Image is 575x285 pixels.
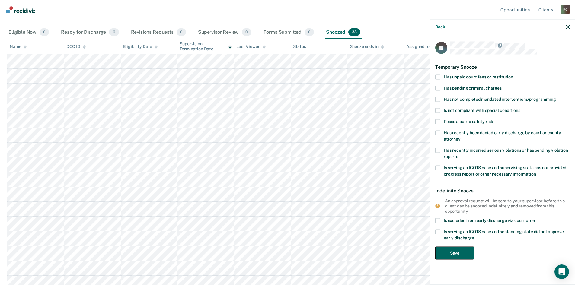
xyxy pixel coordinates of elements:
[177,28,186,36] span: 0
[444,147,568,159] span: Has recently incurred serious violations or has pending violation reports
[350,44,384,49] div: Snooze ends in
[444,97,556,101] span: Has not completed mandated interventions/programming
[444,218,536,223] span: Is excluded from early discharge via court order
[445,198,565,213] div: An approval request will be sent to your supervisor before this client can be snoozed indefinitel...
[305,28,314,36] span: 0
[444,165,566,176] span: Is serving an ICOTS case and supervising state has not provided progress report or other necessar...
[109,28,119,36] span: 6
[40,28,49,36] span: 0
[348,28,360,36] span: 38
[444,229,564,240] span: Is serving an ICOTS case and sentencing state did not approve early discharge
[66,44,86,49] div: DOC ID
[444,130,561,141] span: Has recently been denied early discharge by court or county attorney
[10,44,27,49] div: Name
[130,26,187,39] div: Revisions Requests
[444,85,502,90] span: Has pending criminal charges
[6,6,35,13] img: Recidiviz
[406,44,435,49] div: Assigned to
[435,183,570,198] div: Indefinite Snooze
[554,264,569,279] div: Open Intercom Messenger
[123,44,158,49] div: Eligibility Date
[60,26,120,39] div: Ready for Discharge
[435,247,474,259] button: Save
[444,119,493,124] span: Poses a public safety risk
[242,28,251,36] span: 0
[561,5,570,14] div: K C
[293,44,306,49] div: Status
[444,74,513,79] span: Has unpaid court fees or restitution
[435,24,445,29] button: Back
[7,26,50,39] div: Eligible Now
[435,59,570,74] div: Temporary Snooze
[180,41,232,52] div: Supervision Termination Date
[561,5,570,14] button: Profile dropdown button
[325,26,362,39] div: Snoozed
[197,26,253,39] div: Supervisor Review
[262,26,315,39] div: Forms Submitted
[236,44,266,49] div: Last Viewed
[444,108,520,112] span: Is not compliant with special conditions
